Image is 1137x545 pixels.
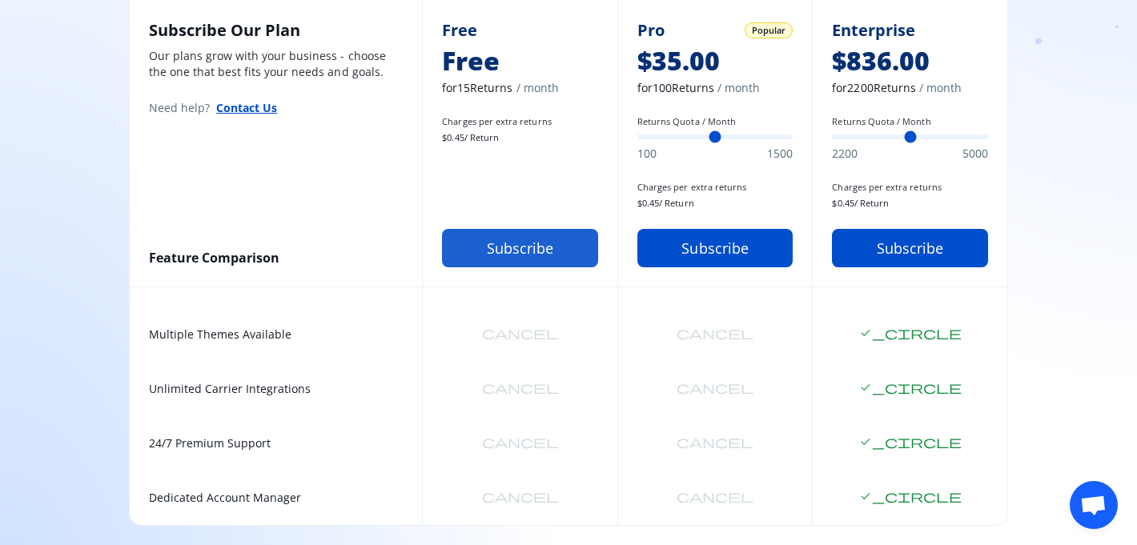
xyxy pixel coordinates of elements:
p: Our plans grow with your business - choose the one that best fits your needs and goals. [149,48,403,80]
span: cancel [677,381,753,394]
span: cancel [482,490,559,503]
span: for 15 Returns [442,80,598,96]
span: $836.00 [832,45,988,77]
span: Charges per extra returns [637,181,793,194]
button: Subscribe [832,229,988,267]
span: Popular [752,24,785,37]
span: 24/7 Premium Support [149,435,403,451]
span: / month [717,80,760,96]
button: Subscribe [637,229,793,267]
span: Dedicated Account Manager [149,490,403,506]
span: for 2200 Returns [832,80,988,96]
span: cancel [482,381,559,394]
span: $ 0.45 / Return [832,197,988,210]
span: cancel [677,435,753,448]
span: cancel [482,327,559,339]
span: check_circle [859,327,962,339]
span: for 100 Returns [637,80,793,96]
span: 5000 [962,146,988,162]
button: Contact Us [216,99,277,116]
span: check_circle [859,435,962,448]
span: Free [442,19,477,42]
span: / month [919,80,962,96]
span: 100 [637,146,657,162]
span: 2200 [832,146,858,162]
label: Returns Quota / Month [832,115,988,128]
span: $ 0.45 / Return [442,131,598,144]
span: Unlimited Carrier Integrations [149,381,403,397]
span: cancel [677,490,753,503]
h2: Subscribe Our Plan [149,19,403,42]
span: / month [516,80,559,96]
span: $ 0.45 / Return [637,197,793,210]
span: Feature Comparison [149,249,279,266]
div: Open chat [1070,481,1118,529]
button: Subscribe [442,229,598,267]
span: Charges per extra returns [442,115,598,128]
span: check_circle [859,381,962,394]
label: Returns Quota / Month [637,115,793,128]
span: Pro [637,19,665,42]
span: Enterprise [832,19,915,42]
span: Need help? [149,100,210,116]
span: cancel [677,327,753,339]
span: cancel [482,435,559,448]
span: $35.00 [637,45,793,77]
span: Free [442,45,598,77]
span: check_circle [859,490,962,503]
span: 1500 [767,146,793,162]
span: Multiple Themes Available [149,327,403,343]
span: Charges per extra returns [832,181,988,194]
